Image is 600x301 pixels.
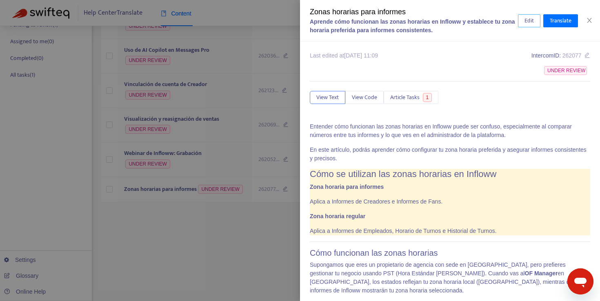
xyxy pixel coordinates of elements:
[423,93,432,102] span: 1
[310,169,590,179] h1: Cómo se utilizan las zonas horarias en Infloww
[562,52,582,59] span: 262077
[567,268,593,294] iframe: Button to launch messaging window
[316,93,339,102] span: View Text
[534,270,558,277] b: Manager
[544,66,587,75] span: UNDER REVIEW
[525,270,533,277] b: OF
[345,91,384,104] button: View Code
[543,14,578,27] button: Translate
[550,16,571,25] span: Translate
[310,18,518,35] div: Aprende cómo funcionan las zonas horarias en Infloww y establece tu zona horaria preferida para i...
[352,93,377,102] span: View Code
[310,51,378,60] div: Last edited at [DATE] 11:09
[310,227,590,235] p: Aplica a Informes de Empleados, Horario de Turnos e Historial de Turnos.
[310,7,518,18] div: Zonas horarias para informes
[531,51,590,60] div: Intercom ID:
[310,197,590,206] p: Aplica a Informes de Creadores e Informes de Fans.
[310,91,345,104] button: View Text
[310,184,384,190] b: Zona horaria para informes
[310,146,590,163] p: En este artículo, podrás aprender cómo configurar tu zona horaria preferida y asegurar informes c...
[586,17,593,24] span: close
[310,261,590,295] p: Supongamos que eres un propietario de agencia con sede en [GEOGRAPHIC_DATA], pero prefieres gesti...
[584,17,595,24] button: Close
[310,248,590,258] h2: Cómo funcionan las zonas horarias
[524,16,534,25] span: Edit
[390,93,420,102] span: Article Tasks
[518,14,540,27] button: Edit
[384,91,438,104] button: Article Tasks1
[310,122,590,139] p: Entender cómo funcionan las zonas horarias en Infloww puede ser confuso, especialmente al compara...
[310,213,365,219] b: Zona horaria regular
